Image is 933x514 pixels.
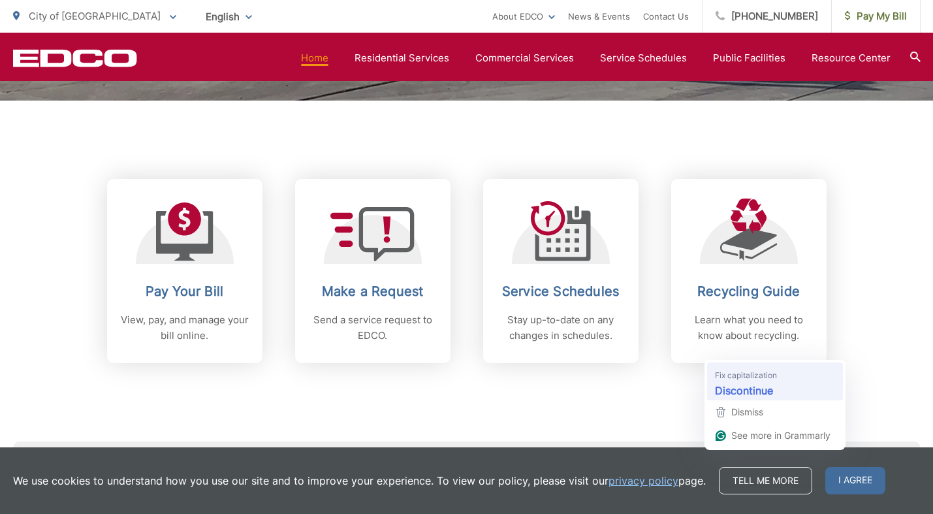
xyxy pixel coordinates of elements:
[120,312,249,344] p: View, pay, and manage your bill online.
[196,5,262,28] span: English
[643,8,689,24] a: Contact Us
[496,283,625,299] h2: Service Schedules
[120,283,249,299] h2: Pay Your Bill
[13,473,706,489] p: We use cookies to understand how you use our site and to improve your experience. To view our pol...
[684,283,814,299] h2: Recycling Guide
[107,179,262,363] a: Pay Your Bill View, pay, and manage your bill online.
[301,50,328,66] a: Home
[308,312,437,344] p: Send a service request to EDCO.
[845,8,907,24] span: Pay My Bill
[475,50,574,66] a: Commercial Services
[713,50,785,66] a: Public Facilities
[355,50,449,66] a: Residential Services
[600,50,687,66] a: Service Schedules
[496,312,625,344] p: Stay up-to-date on any changes in schedules.
[295,179,451,363] a: Make a Request Send a service request to EDCO.
[568,8,630,24] a: News & Events
[688,125,923,514] iframe: To enrich screen reader interactions, please activate Accessibility in Grammarly extension settings
[308,283,437,299] h2: Make a Request
[684,312,814,344] p: Learn what you need to know about recycling.
[812,50,891,66] a: Resource Center
[13,49,137,67] a: EDCD logo. Return to the homepage.
[609,473,678,489] a: privacy policy
[671,179,827,363] a: Recycling Guide Learn what you need to know about recycling.
[29,10,161,22] span: City of [GEOGRAPHIC_DATA]
[492,8,555,24] a: About EDCO
[483,179,639,363] a: Service Schedules Stay up-to-date on any changes in schedules.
